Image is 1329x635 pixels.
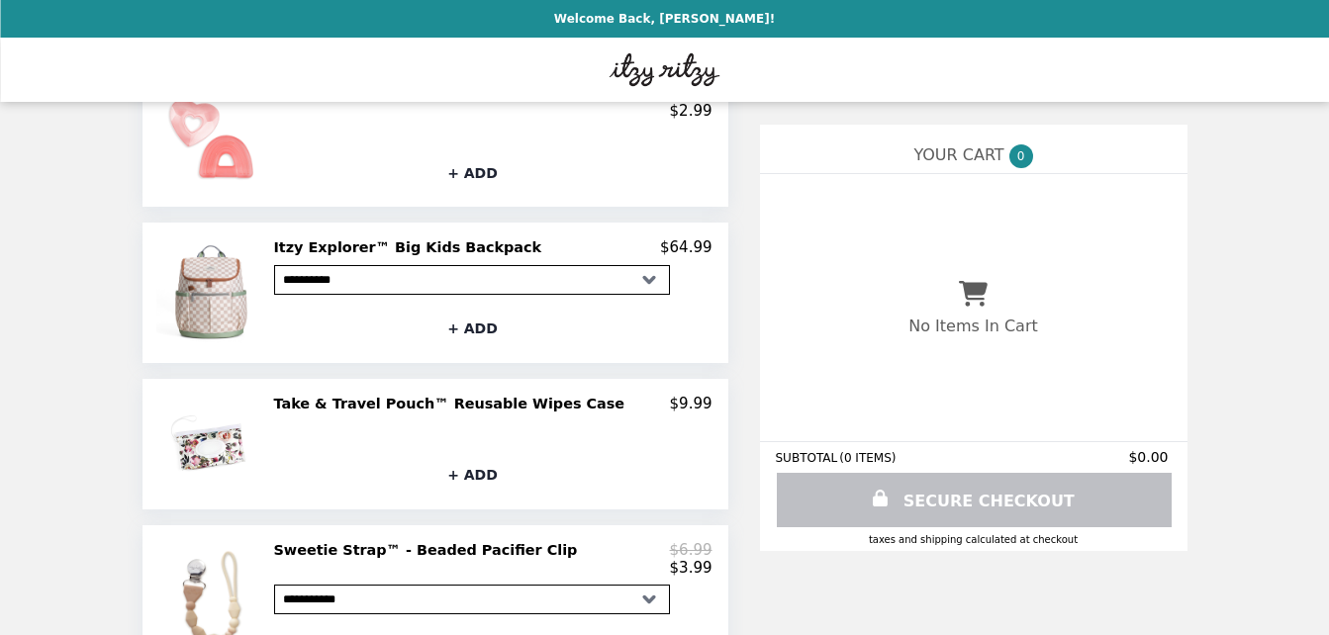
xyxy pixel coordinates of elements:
button: + ADD [274,311,672,347]
span: ( 0 ITEMS ) [839,451,896,465]
p: $6.99 [670,541,712,559]
p: $3.99 [670,559,712,577]
select: Select a product variant [274,265,670,295]
select: Select a product variant [274,585,670,614]
h2: Sweetie Strap™ - Beaded Pacifier Clip [274,541,586,559]
div: Taxes and Shipping calculated at checkout [776,534,1172,545]
span: SUBTOTAL [776,451,840,465]
img: Brand Logo [585,49,744,90]
span: $0.00 [1128,449,1171,465]
h2: Take & Travel Pouch™ Reusable Wipes Case [274,395,633,412]
p: Welcome Back, [PERSON_NAME]! [554,12,775,26]
img: Take & Travel Pouch™ Reusable Wipes Case [161,395,265,494]
img: Itzy Explorer™ Big Kids Backpack [156,238,269,346]
span: 0 [1009,144,1033,168]
p: No Items In Cart [908,317,1037,335]
button: + ADD [274,457,672,494]
p: $9.99 [670,395,712,412]
span: YOUR CART [913,145,1003,164]
p: $64.99 [660,238,712,256]
img: Cutie Coolers™ (2-pack) [157,84,269,191]
h2: Itzy Explorer™ Big Kids Backpack [274,238,550,256]
button: + ADD [274,154,672,191]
